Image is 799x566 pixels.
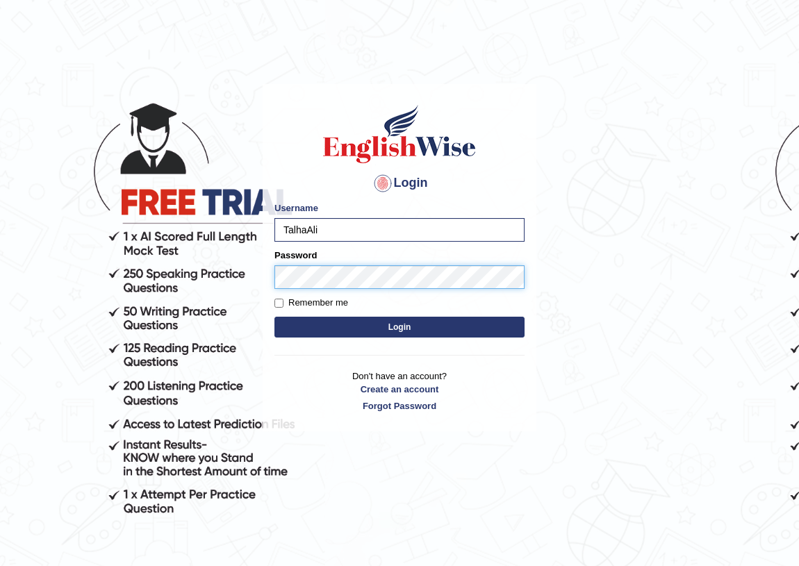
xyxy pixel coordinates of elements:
[274,399,525,413] a: Forgot Password
[274,296,348,310] label: Remember me
[274,201,318,215] label: Username
[274,369,525,413] p: Don't have an account?
[274,172,525,194] h4: Login
[274,317,525,338] button: Login
[274,299,283,308] input: Remember me
[274,249,317,262] label: Password
[320,103,479,165] img: Logo of English Wise sign in for intelligent practice with AI
[274,383,525,396] a: Create an account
